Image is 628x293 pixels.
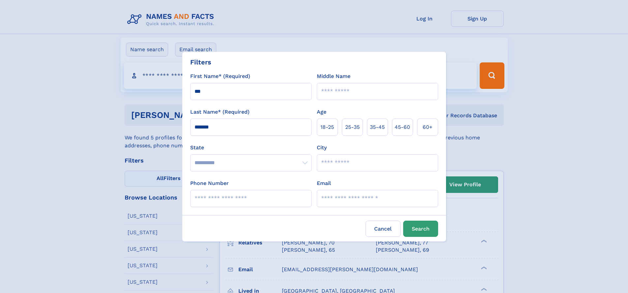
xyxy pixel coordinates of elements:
span: 35‑45 [370,123,385,131]
label: Middle Name [317,72,350,80]
label: Age [317,108,326,116]
label: Phone Number [190,179,229,187]
span: 60+ [423,123,433,131]
span: 18‑25 [320,123,334,131]
label: State [190,144,312,152]
label: Email [317,179,331,187]
div: Filters [190,57,211,67]
label: Last Name* (Required) [190,108,250,116]
label: Cancel [366,221,401,237]
label: First Name* (Required) [190,72,250,80]
label: City [317,144,327,152]
button: Search [403,221,438,237]
span: 45‑60 [395,123,410,131]
span: 25‑35 [345,123,360,131]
